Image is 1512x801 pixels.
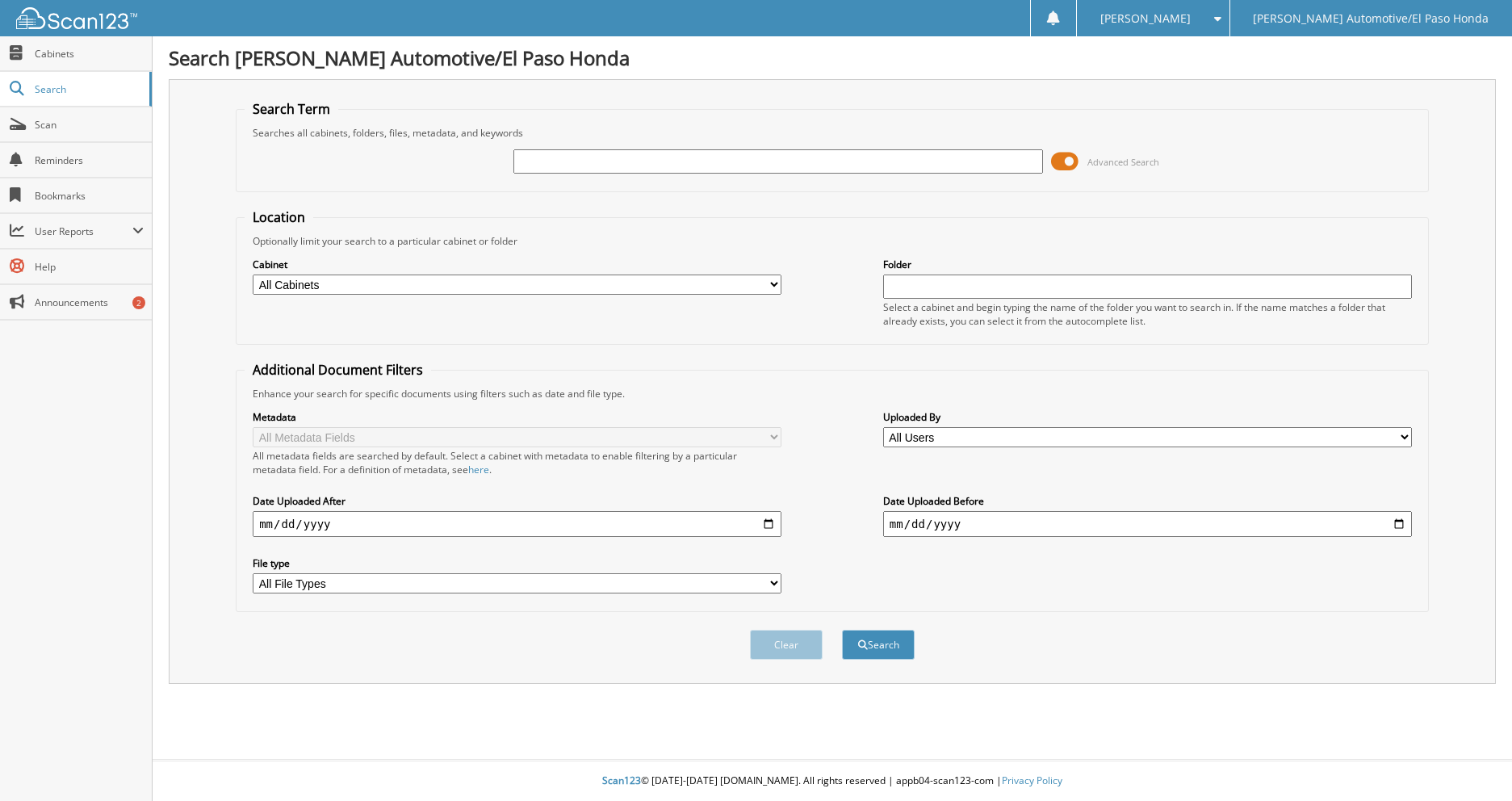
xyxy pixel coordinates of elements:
[16,7,137,29] img: scan123-logo-white.svg
[253,494,781,508] label: Date Uploaded After
[468,463,489,476] a: here
[1253,14,1489,23] span: [PERSON_NAME] Automotive/El Paso Honda
[750,630,823,660] button: Clear
[35,189,144,203] span: Bookmarks
[245,126,1420,140] div: Searches all cabinets, folders, files, metadata, and keywords
[1100,14,1191,23] span: [PERSON_NAME]
[1087,156,1159,168] span: Advanced Search
[883,300,1412,328] div: Select a cabinet and begin typing the name of the folder you want to search in. If the name match...
[253,511,781,537] input: start
[153,761,1512,801] div: © [DATE]-[DATE] [DOMAIN_NAME]. All rights reserved | appb04-scan123-com |
[883,494,1412,508] label: Date Uploaded Before
[245,100,338,118] legend: Search Term
[35,82,141,96] span: Search
[35,153,144,167] span: Reminders
[132,296,145,309] div: 2
[35,296,144,309] span: Announcements
[883,258,1412,271] label: Folder
[245,234,1420,248] div: Optionally limit your search to a particular cabinet or folder
[842,630,915,660] button: Search
[253,258,781,271] label: Cabinet
[169,44,1496,71] h1: Search [PERSON_NAME] Automotive/El Paso Honda
[253,449,781,476] div: All metadata fields are searched by default. Select a cabinet with metadata to enable filtering b...
[883,410,1412,424] label: Uploaded By
[35,118,144,132] span: Scan
[245,361,431,379] legend: Additional Document Filters
[245,208,313,226] legend: Location
[253,556,781,570] label: File type
[35,260,144,274] span: Help
[1002,774,1062,787] a: Privacy Policy
[253,410,781,424] label: Metadata
[245,387,1420,400] div: Enhance your search for specific documents using filters such as date and file type.
[35,47,144,61] span: Cabinets
[602,774,641,787] span: Scan123
[883,511,1412,537] input: end
[35,224,132,238] span: User Reports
